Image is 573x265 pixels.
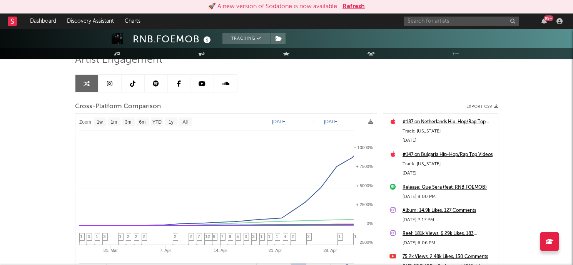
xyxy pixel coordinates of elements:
[324,119,339,124] text: [DATE]
[367,221,373,226] text: 0%
[403,192,494,201] div: [DATE] 8:00 PM
[125,119,131,125] text: 3m
[311,119,316,124] text: →
[198,234,200,239] span: 7
[213,234,216,239] span: 9
[403,159,494,169] div: Track: [US_STATE]
[110,119,117,125] text: 1m
[403,215,494,225] div: [DATE] 2:17 PM
[356,202,373,207] text: + 2500%
[342,2,365,11] button: Refresh
[190,234,192,239] span: 2
[403,238,494,248] div: [DATE] 6:06 PM
[160,248,171,253] text: 7. Apr
[245,234,247,239] span: 3
[339,234,341,239] span: 1
[268,234,271,239] span: 1
[276,234,278,239] span: 1
[323,248,337,253] text: 28. Apr
[403,150,494,159] a: #147 on Bulgaria Hip-Hop/Rap Top Videos
[222,33,271,44] button: Tracking
[79,119,91,125] text: Zoom
[75,102,161,111] span: Cross-Platform Comparison
[127,234,129,239] span: 2
[25,13,62,29] a: Dashboard
[214,248,227,253] text: 14. Apr
[205,234,210,239] span: 12
[174,234,176,239] span: 2
[354,145,373,150] text: + 10000%
[139,119,145,125] text: 6m
[229,234,231,239] span: 9
[272,119,287,124] text: [DATE]
[544,15,553,21] div: 99 +
[403,206,494,215] a: Album: 14.9k Likes, 127 Comments
[104,234,106,239] span: 3
[403,229,494,238] a: Reel: 181k Views, 6.29k Likes, 183 Comments
[292,234,294,239] span: 2
[135,234,137,239] span: 2
[403,127,494,136] div: Track: [US_STATE]
[119,234,122,239] span: 1
[62,13,119,29] a: Discovery Assistant
[404,17,519,26] input: Search for artists
[354,234,357,239] span: 1
[403,252,494,262] a: 75.2k Views, 2.48k Likes, 130 Comments
[284,234,286,239] span: 4
[88,234,90,239] span: 3
[261,234,263,239] span: 1
[466,104,498,109] button: Export CSV
[169,119,174,125] text: 1y
[133,33,213,45] div: RNB.FOEMOB
[97,119,103,125] text: 1w
[75,55,162,65] span: Artist Engagement
[403,117,494,127] a: #187 on Netherlands Hip-Hop/Rap Top Videos
[403,169,494,178] div: [DATE]
[268,248,282,253] text: 21. Apr
[358,240,373,245] text: -2500%
[182,119,187,125] text: All
[119,13,146,29] a: Charts
[96,234,98,239] span: 1
[356,164,373,169] text: + 7500%
[403,183,494,192] a: Release: Que Sera (feat. RNB.FOEMOB)
[307,234,310,239] span: 3
[403,136,494,145] div: [DATE]
[356,183,373,188] text: + 5000%
[103,248,118,253] text: 31. Mar
[252,234,255,239] span: 3
[143,234,145,239] span: 2
[80,234,83,239] span: 1
[152,119,161,125] text: YTD
[221,234,224,239] span: 7
[541,18,547,24] button: 99+
[237,234,239,239] span: 5
[208,2,339,11] div: 🚀 A new version of Sodatone is now available.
